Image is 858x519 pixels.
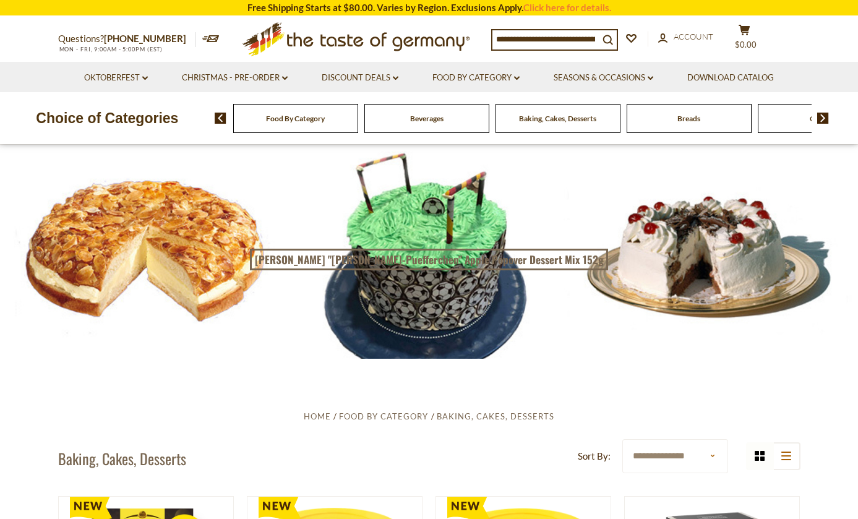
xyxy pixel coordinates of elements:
a: Home [304,411,331,421]
span: MON - FRI, 9:00AM - 5:00PM (EST) [58,46,163,53]
button: $0.00 [726,24,763,55]
a: Food By Category [266,114,325,123]
a: [PHONE_NUMBER] [104,33,186,44]
a: [PERSON_NAME] "[PERSON_NAME]-Puefferchen" Apple Popover Dessert Mix 152g [250,249,608,271]
span: Account [674,32,713,41]
a: Download Catalog [687,71,774,85]
img: previous arrow [215,113,226,124]
a: Baking, Cakes, Desserts [437,411,554,421]
span: $0.00 [735,40,757,49]
h1: Baking, Cakes, Desserts [58,449,186,468]
a: Oktoberfest [84,71,148,85]
a: Baking, Cakes, Desserts [519,114,596,123]
a: Click here for details. [523,2,611,13]
img: next arrow [817,113,829,124]
a: Christmas - PRE-ORDER [182,71,288,85]
a: Beverages [410,114,444,123]
p: Questions? [58,31,195,47]
a: Food By Category [339,411,428,421]
a: Account [658,30,713,44]
a: Food By Category [432,71,520,85]
a: Breads [677,114,700,123]
a: Seasons & Occasions [554,71,653,85]
label: Sort By: [578,448,611,464]
a: Discount Deals [322,71,398,85]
